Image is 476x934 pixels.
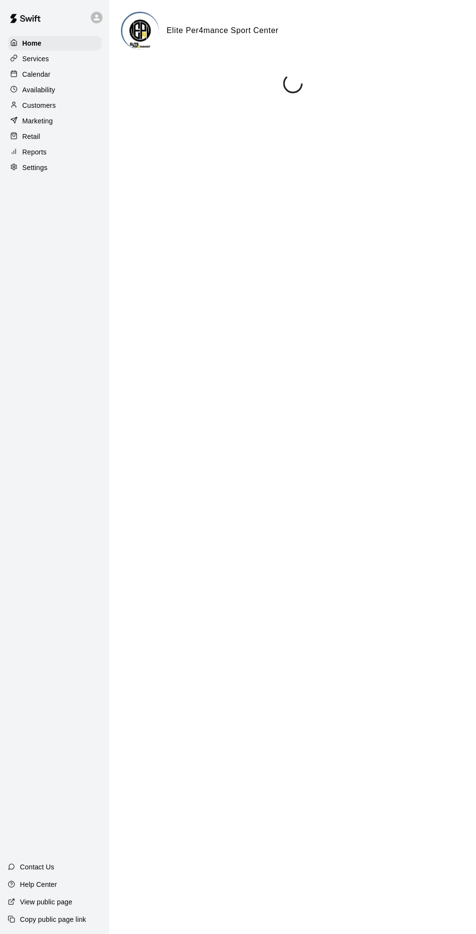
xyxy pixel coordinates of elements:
p: Settings [22,163,48,172]
p: Reports [22,147,47,157]
p: Availability [22,85,55,95]
p: Help Center [20,880,57,889]
p: Marketing [22,116,53,126]
p: Contact Us [20,862,54,872]
a: Home [8,36,102,51]
p: Home [22,38,42,48]
a: Customers [8,98,102,113]
h6: Elite Per4mance Sport Center [167,24,278,37]
p: View public page [20,897,72,907]
p: Retail [22,132,40,141]
p: Calendar [22,69,51,79]
a: Settings [8,160,102,175]
p: Customers [22,101,56,110]
a: Marketing [8,114,102,128]
p: Services [22,54,49,64]
p: Copy public page link [20,915,86,924]
a: Services [8,51,102,66]
a: Calendar [8,67,102,82]
a: Availability [8,83,102,97]
a: Retail [8,129,102,144]
a: Reports [8,145,102,159]
img: Elite Per4mance Sport Center logo [122,13,159,50]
